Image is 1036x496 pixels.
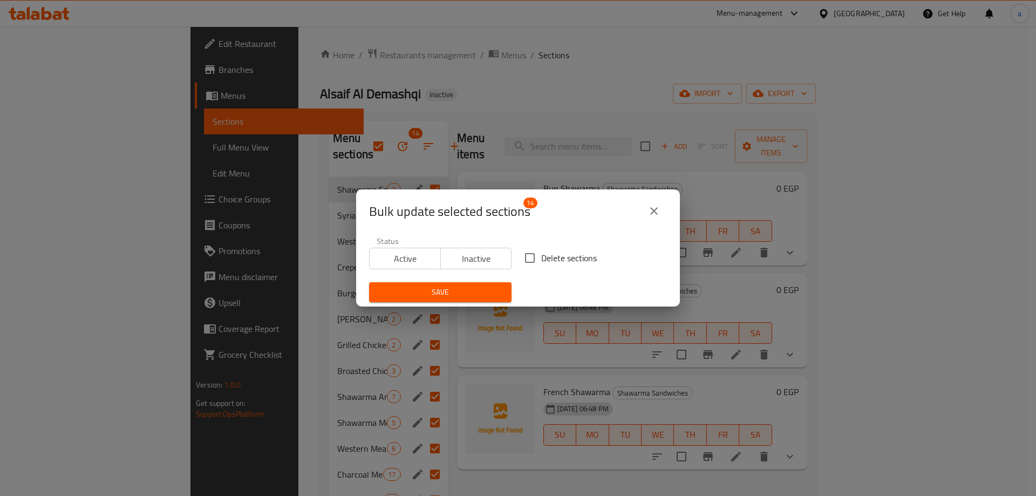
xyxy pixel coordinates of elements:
span: Inactive [445,251,508,267]
button: Active [369,248,441,269]
span: 14 [523,198,537,208]
span: Selected section count [369,203,530,220]
button: Save [369,282,512,302]
span: Save [378,286,503,299]
span: Active [374,251,437,267]
span: Delete sections [541,252,597,264]
button: close [641,198,667,224]
button: Inactive [440,248,512,269]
